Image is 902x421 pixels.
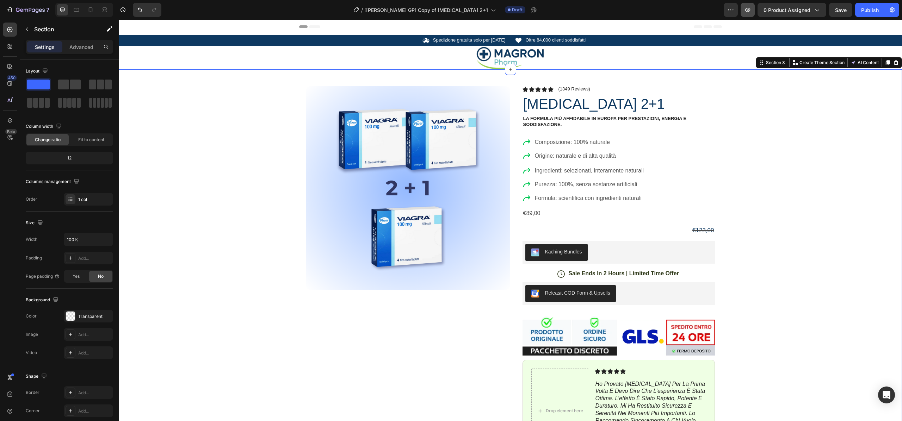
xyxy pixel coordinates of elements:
[412,270,421,278] img: CKKYs5695_ICEAE=.webp
[78,313,111,320] div: Transparent
[5,129,17,134] div: Beta
[69,43,93,51] p: Advanced
[26,218,44,228] div: Size
[26,408,40,414] div: Corner
[34,25,92,33] p: Section
[404,205,596,217] div: €123,00
[26,273,60,279] div: Page padding
[426,270,492,277] div: Releasit COD Form & Upsells
[78,390,111,396] div: Add...
[764,6,810,14] span: 0 product assigned
[35,137,61,143] span: Change ratio
[7,75,17,81] div: 450
[829,3,852,17] button: Save
[440,67,471,72] p: (1349 Reviews)
[404,74,596,94] h1: [MEDICAL_DATA] 2+1
[427,388,464,394] div: Drop element here
[855,3,885,17] button: Publish
[98,273,104,279] span: No
[26,122,63,131] div: Column width
[477,361,587,419] i: ho provato [MEDICAL_DATA] per la prima volta e devo dire che l’esperienza è stata ottima. l’effet...
[26,67,49,76] div: Layout
[404,296,596,336] img: gempages_586307541647033027-4322615f-14b7-4ae7-87f1-15149da38b57.webp
[404,188,596,200] div: €89,00
[26,295,60,305] div: Background
[416,161,525,169] p: Purezza: 100%, senza sostanze artificiali
[78,332,111,338] div: Add...
[64,233,113,246] input: Auto
[681,40,726,46] p: Create Theme Section
[878,387,895,403] div: Open Intercom Messenger
[26,196,37,202] div: Order
[416,118,497,127] p: Composizione: 100% naturale
[26,236,37,243] div: Width
[450,250,560,258] p: Sale Ends In 2 Hours | Limited Time Offer
[416,174,525,183] p: Formula: scientifica con ingredienti naturali
[407,265,497,282] button: Releasit COD Form & Upsells
[78,196,111,203] div: 1 col
[46,6,49,14] p: 7
[861,6,879,14] div: Publish
[364,6,488,14] span: [[PERSON_NAME] GP] Copy of [MEDICAL_DATA] 2+1
[78,350,111,356] div: Add...
[78,255,111,262] div: Add...
[26,255,42,261] div: Padding
[26,177,81,187] div: Columns management
[730,39,761,47] button: AI Content
[416,147,525,155] p: Ingredienti: selezionati, interamente naturali
[835,7,847,13] span: Save
[361,6,363,14] span: /
[3,3,52,17] button: 7
[78,408,111,414] div: Add...
[512,7,523,13] span: Draft
[412,228,421,237] img: KachingBundles.png
[407,224,469,241] button: Kaching Bundles
[26,372,48,381] div: Shape
[26,313,37,319] div: Color
[416,132,497,140] p: Origine: naturale e di alta qualità
[646,40,668,46] div: Section 3
[78,137,104,143] span: Fit to content
[426,228,463,236] div: Kaching Bundles
[357,27,427,50] img: gempages_586307541647033027-fa66974a-1345-43da-a1ed-1ba972421e4f.png
[133,3,161,17] div: Undo/Redo
[26,331,38,338] div: Image
[119,20,902,421] iframe: Design area
[35,43,55,51] p: Settings
[26,389,39,396] div: Border
[26,350,37,356] div: Video
[27,153,112,163] div: 12
[758,3,826,17] button: 0 product assigned
[73,273,80,279] span: Yes
[404,96,595,108] p: La formula più affidabile in Europa per prestazioni, energia e soddisfazione.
